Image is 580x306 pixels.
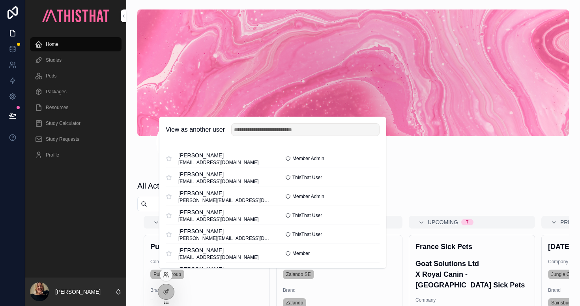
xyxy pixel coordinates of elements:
span: Resources [46,104,68,111]
h4: France Sick Pets [415,242,528,252]
span: Member Admin [292,155,324,162]
div: 7 [466,219,469,225]
span: Pods [46,73,56,79]
span: [PERSON_NAME][EMAIL_ADDRESS][DOMAIN_NAME] [178,235,273,242]
span: [PERSON_NAME] [178,151,258,159]
span: [PERSON_NAME] [178,265,273,273]
a: Pods [30,69,122,83]
span: Zalando SE [286,271,311,278]
span: Sainsbury's [551,300,576,306]
span: [EMAIL_ADDRESS][DOMAIN_NAME] [178,178,258,185]
span: Zalando [286,300,303,306]
a: Study Calculator [30,116,122,130]
span: Company [415,297,528,303]
span: Upcoming [428,218,458,226]
span: Study Calculator [46,120,80,127]
span: [PERSON_NAME] [178,170,258,178]
span: Packages [46,89,67,95]
span: ThisThat User [292,231,322,238]
h4: Pubity X TBD [150,242,263,252]
span: Member Admin [292,193,324,200]
span: ThisThat User [292,174,322,181]
span: Studies [46,57,62,63]
div: scrollable content [25,32,126,172]
span: [PERSON_NAME] [178,227,273,235]
span: -- [150,297,153,303]
a: Profile [30,148,122,162]
span: [PERSON_NAME] [178,189,273,197]
span: ThisThat User [292,212,322,219]
p: [PERSON_NAME] [55,288,101,296]
span: [EMAIL_ADDRESS][DOMAIN_NAME] [178,216,258,223]
a: Packages [30,85,122,99]
span: Home [46,41,58,47]
a: Zalando SE [283,270,314,279]
span: Brand [150,287,263,293]
span: [PERSON_NAME] [178,246,258,254]
span: Member [292,250,310,257]
a: Pubity Group [150,270,184,279]
span: [EMAIL_ADDRESS][DOMAIN_NAME] [178,254,258,261]
a: Home [30,37,122,51]
a: Resources [30,100,122,115]
a: Studies [30,53,122,67]
span: Pubity Group [153,271,181,278]
span: Profile [46,152,59,158]
span: [PERSON_NAME][EMAIL_ADDRESS][DOMAIN_NAME] [178,197,273,204]
img: App logo [42,9,109,22]
h4: Goat Solutions Ltd X Royal Canin - [GEOGRAPHIC_DATA] Sick Pets [415,259,528,291]
h2: View as another user [166,125,225,134]
span: [EMAIL_ADDRESS][DOMAIN_NAME] [178,159,258,166]
span: [PERSON_NAME] [178,208,258,216]
a: Study Requests [30,132,122,146]
span: Study Requests [46,136,79,142]
span: Company [150,259,263,265]
span: Brand [283,287,396,293]
h1: All Active and Upcoming Studies [137,180,251,191]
